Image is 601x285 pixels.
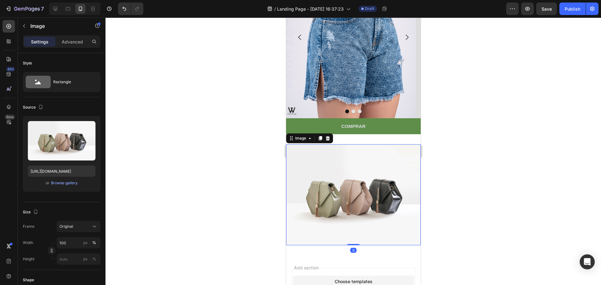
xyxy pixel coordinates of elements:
input: https://example.com/image.jpg [28,165,95,177]
button: 7 [3,3,47,15]
div: % [92,256,96,262]
img: preview-image [28,121,95,160]
p: Image [30,22,84,30]
label: Height [23,256,34,262]
span: or [46,179,49,187]
div: Size [23,208,39,216]
button: px [90,239,98,247]
button: Browse gallery [51,180,78,186]
span: / [274,6,276,12]
div: Rectangle [53,75,91,89]
div: Shape [23,277,34,283]
div: Style [23,60,32,66]
button: Save [536,3,557,15]
div: 450 [6,67,15,72]
div: Open Intercom Messenger [580,254,595,269]
label: Frame [23,224,34,229]
label: Width [23,240,33,246]
div: Publish [565,6,580,12]
p: Settings [31,38,49,45]
div: px [83,240,88,246]
p: 7 [41,5,44,13]
div: px [83,256,88,262]
iframe: Design area [286,18,421,285]
span: Draft [365,6,374,12]
div: Undo/Redo [118,3,143,15]
p: Advanced [62,38,83,45]
div: Beta [5,115,15,120]
input: px% [57,237,100,248]
button: Publish [559,3,586,15]
span: Original [59,224,73,229]
button: Original [57,221,100,232]
span: Save [542,6,552,12]
div: % [92,240,96,246]
div: Source [23,103,44,112]
span: Landing Page - [DATE] 16:37:23 [277,6,344,12]
button: % [82,239,89,247]
input: px% [57,253,100,265]
button: px [90,255,98,263]
button: % [82,255,89,263]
